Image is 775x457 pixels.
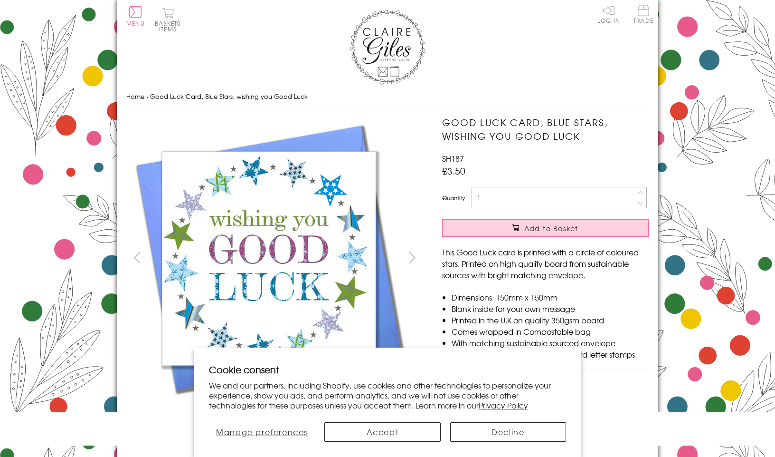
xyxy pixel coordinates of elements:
h3: More views [126,410,423,422]
span: 0 items [159,19,181,33]
span: › [146,92,148,101]
span: Trade [633,5,653,23]
a: Privacy Policy [479,399,528,411]
nav: breadcrumbs [126,87,649,107]
a: Trade [633,5,653,25]
li: Blank inside for your own message [452,303,649,314]
button: Menu [126,6,145,26]
label: Quantity [442,194,465,202]
p: We and our partners, including Shopify, use cookies and other technologies to personalize your ex... [209,380,566,410]
button: prev [126,247,148,268]
span: Menu [126,19,145,28]
button: Add to Basket [442,219,649,237]
img: Good Luck Card, Blue Stars, wishing you Good Luck [126,116,411,401]
span: Manage preferences [216,426,308,438]
button: Manage preferences [209,422,315,442]
a: Home [126,92,144,101]
li: Dimensions: 150mm x 150mm [452,292,649,303]
span: £3.50 [442,164,465,177]
h2: Cookie consent [209,363,566,376]
li: Comes wrapped in Compostable bag [452,326,649,337]
a: Log In [597,5,620,23]
p: This Good Luck card is printed with a circle of coloured stars. Printed on high quality board fro... [442,246,649,281]
button: Accept [324,422,440,442]
button: Basket0 items [155,8,181,32]
button: Decline [450,422,566,442]
li: Printed in the U.K on quality 350gsm board [452,314,649,326]
h1: Good Luck Card, Blue Stars, wishing you Good Luck [442,116,649,143]
li: With matching sustainable sourced envelope [452,337,649,349]
span: SH187 [442,153,464,164]
button: next [402,247,423,268]
span: Add to Basket [524,224,578,233]
img: Claire Giles Greetings Cards [350,10,425,85]
span: Good Luck Card, Blue Stars, wishing you Good Luck [150,92,308,101]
